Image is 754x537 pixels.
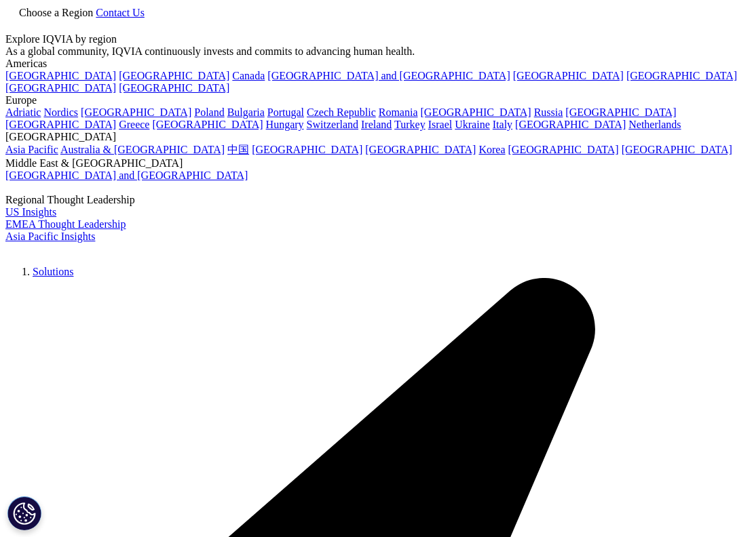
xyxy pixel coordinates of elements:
a: [GEOGRAPHIC_DATA] [152,119,263,130]
a: [GEOGRAPHIC_DATA] [622,144,732,155]
div: Middle East & [GEOGRAPHIC_DATA] [5,157,749,170]
div: [GEOGRAPHIC_DATA] [5,131,749,143]
a: Switzerland [307,119,358,130]
div: Regional Thought Leadership [5,194,749,206]
a: Russia [534,106,563,118]
a: Poland [194,106,224,118]
a: Italy [493,119,512,130]
a: Contact Us [96,7,145,18]
a: Portugal [267,106,304,118]
a: Greece [119,119,149,130]
div: Explore IQVIA by region [5,33,749,45]
a: Turkey [394,119,426,130]
a: [GEOGRAPHIC_DATA] [119,70,229,81]
a: [GEOGRAPHIC_DATA] [119,82,229,94]
a: [GEOGRAPHIC_DATA] [252,144,362,155]
a: Nordics [43,106,78,118]
a: [GEOGRAPHIC_DATA] [5,119,116,130]
div: As a global community, IQVIA continuously invests and commits to advancing human health. [5,45,749,58]
a: [GEOGRAPHIC_DATA] [508,144,619,155]
div: Europe [5,94,749,106]
a: Czech Republic [307,106,376,118]
a: Hungary [266,119,304,130]
div: Americas [5,58,749,70]
a: [GEOGRAPHIC_DATA] [626,70,737,81]
a: [GEOGRAPHIC_DATA] [515,119,626,130]
a: Australia & [GEOGRAPHIC_DATA] [60,144,225,155]
a: 中国 [227,144,249,155]
a: [GEOGRAPHIC_DATA] [5,70,116,81]
a: US Insights [5,206,56,218]
a: Israel [428,119,453,130]
a: [GEOGRAPHIC_DATA] [565,106,676,118]
a: EMEA Thought Leadership [5,218,126,230]
a: Bulgaria [227,106,265,118]
a: [GEOGRAPHIC_DATA] and [GEOGRAPHIC_DATA] [267,70,510,81]
a: Korea [478,144,505,155]
a: Adriatic [5,106,41,118]
a: [GEOGRAPHIC_DATA] [81,106,191,118]
a: [GEOGRAPHIC_DATA] [5,82,116,94]
a: [GEOGRAPHIC_DATA] [421,106,531,118]
a: Asia Pacific Insights [5,231,95,242]
a: [GEOGRAPHIC_DATA] [513,70,624,81]
a: Canada [232,70,265,81]
a: [GEOGRAPHIC_DATA] [365,144,476,155]
a: Asia Pacific [5,144,58,155]
button: Cookie 设置 [7,496,41,530]
a: Ireland [361,119,392,130]
a: Netherlands [628,119,681,130]
a: [GEOGRAPHIC_DATA] and [GEOGRAPHIC_DATA] [5,170,248,181]
span: Choose a Region [19,7,93,18]
a: Ukraine [455,119,490,130]
a: Romania [379,106,418,118]
a: Solutions [33,266,73,277]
